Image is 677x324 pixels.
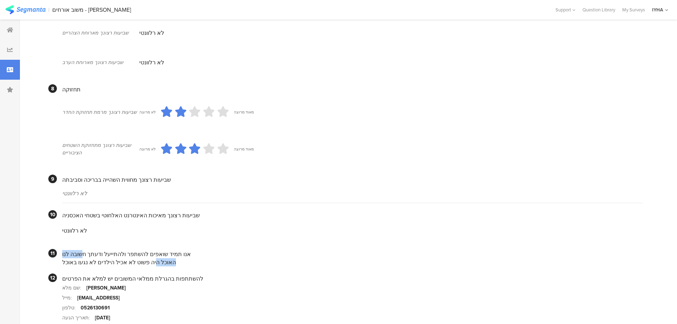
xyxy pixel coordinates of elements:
div: האוכל היה פשוט לא אכיל הילדים לא נגעו באוכל [62,258,643,266]
div: משוב אורחים - [PERSON_NAME] [52,6,131,13]
div: לא רלוונטי [62,189,643,197]
div: שביעות רצונך מארוחת הצהריים [62,29,139,37]
div: טלפון: [62,304,81,312]
div: שם מלא: [62,284,86,292]
div: להשתתפות בהגרלת ממלאי המשובים יש למלא את הפרטים [62,275,643,283]
div: IYHA [652,6,663,13]
a: My Surveys [619,6,649,13]
div: מאוד מרוצה [234,146,254,152]
div: | [48,6,49,14]
section: לא רלוונטי [139,22,643,44]
div: 12 [48,273,57,282]
div: [DATE] [95,314,110,322]
div: מאוד מרוצה [234,109,254,115]
div: לא מרוצה [139,146,156,152]
section: לא רלוונטי [62,219,643,242]
div: שביעות רצונך מאיכות האינטרנט האלחוטי בשטחי האכסניה [62,211,643,219]
div: תאריך הגעה: [62,314,95,322]
div: 8 [48,84,57,93]
div: שביעות רצונך מחווית השהייה בבריכה וסביבתה [62,176,643,184]
div: [PERSON_NAME] [86,284,126,292]
section: לא רלוונטי [139,51,643,74]
div: מייל: [62,294,77,302]
div: שביעות רצונך מרמת תחזוקת החדר [62,108,139,116]
div: 9 [48,175,57,183]
div: Support [555,4,575,15]
img: segmanta logo [5,5,45,14]
div: תחזוקה [62,85,643,94]
a: Question Library [579,6,619,13]
div: 10 [48,210,57,219]
div: 0526130691 [81,304,110,312]
div: לא מרוצה [139,109,156,115]
div: 11 [48,249,57,257]
div: [EMAIL_ADDRESS] [77,294,120,302]
div: שביעות רצונך מתחזוקת השטחים הציבוריים [62,142,139,156]
div: שביעות רצונך מארוחת הערב [62,59,139,66]
div: אנו תמיד שואפים להשתפר ולהתייעל ודעתך חשובה לנו [62,250,643,258]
